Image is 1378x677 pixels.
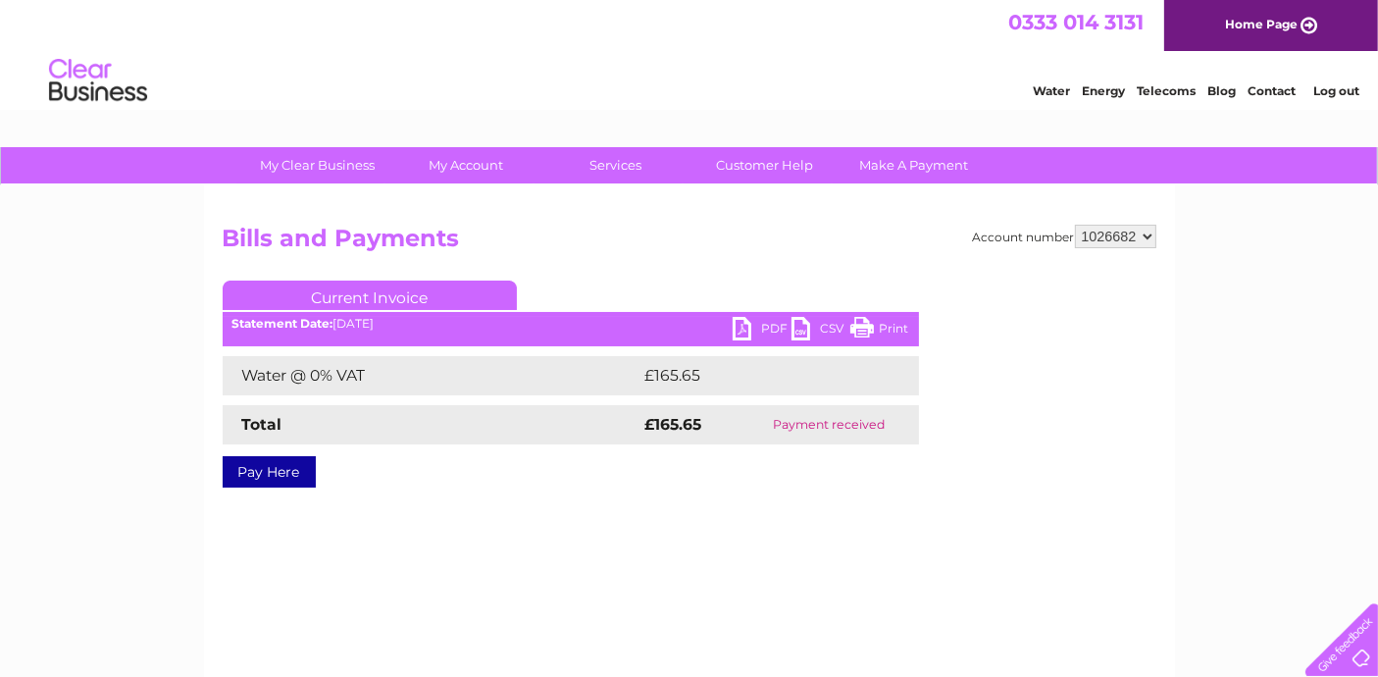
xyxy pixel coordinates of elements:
a: Energy [1082,83,1125,98]
a: 0333 014 3131 [1008,10,1144,34]
a: Blog [1207,83,1236,98]
a: Current Invoice [223,281,517,310]
td: Payment received [739,405,918,444]
b: Statement Date: [232,316,333,331]
td: Water @ 0% VAT [223,356,640,395]
a: Telecoms [1137,83,1196,98]
a: Pay Here [223,456,316,488]
div: Clear Business is a trading name of Verastar Limited (registered in [GEOGRAPHIC_DATA] No. 3667643... [227,11,1153,95]
a: Make A Payment [833,147,995,183]
img: logo.png [48,51,148,111]
td: £165.65 [640,356,883,395]
a: CSV [791,317,850,345]
h2: Bills and Payments [223,225,1156,262]
a: My Clear Business [236,147,398,183]
a: Water [1033,83,1070,98]
a: Log out [1313,83,1359,98]
a: PDF [733,317,791,345]
a: Services [535,147,696,183]
a: Print [850,317,909,345]
a: My Account [385,147,547,183]
a: Customer Help [684,147,845,183]
strong: Total [242,415,282,434]
div: Account number [973,225,1156,248]
strong: £165.65 [645,415,702,434]
a: Contact [1248,83,1296,98]
div: [DATE] [223,317,919,331]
